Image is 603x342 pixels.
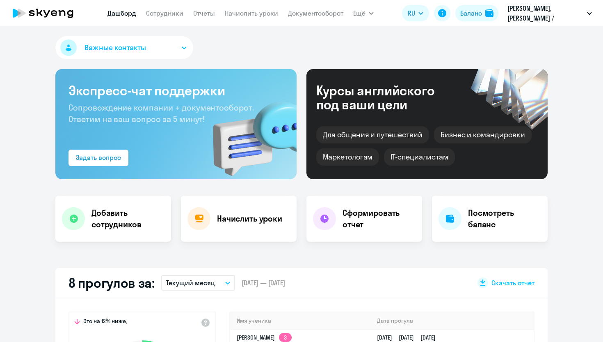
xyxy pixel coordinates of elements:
[485,9,493,17] img: balance
[237,334,292,341] a: [PERSON_NAME]3
[69,150,128,166] button: Задать вопрос
[146,9,183,17] a: Сотрудники
[230,312,370,329] th: Имя ученика
[455,5,498,21] button: Балансbalance
[217,213,282,224] h4: Начислить уроки
[166,278,215,288] p: Текущий месяц
[76,153,121,162] div: Задать вопрос
[279,333,292,342] app-skyeng-badge: 3
[384,148,455,166] div: IT-специалистам
[316,148,379,166] div: Маркетологам
[107,9,136,17] a: Дашборд
[85,42,146,53] span: Важные контакты
[491,278,534,287] span: Скачать отчет
[288,9,343,17] a: Документооборот
[55,36,193,59] button: Важные контакты
[69,82,283,99] h3: Экспресс-чат поддержки
[193,9,215,17] a: Отчеты
[377,334,442,341] a: [DATE][DATE][DATE]
[225,9,278,17] a: Начислить уроки
[69,102,254,124] span: Сопровождение компании + документооборот. Ответим на ваш вопрос за 5 минут!
[353,5,374,21] button: Ещё
[83,317,127,327] span: Это на 12% ниже,
[460,8,482,18] div: Баланс
[343,207,416,230] h4: Сформировать отчет
[69,275,155,291] h2: 8 прогулов за:
[353,8,365,18] span: Ещё
[468,207,541,230] h4: Посмотреть баланс
[91,207,164,230] h4: Добавить сотрудников
[242,278,285,287] span: [DATE] — [DATE]
[402,5,429,21] button: RU
[316,83,457,111] div: Курсы английского под ваши цели
[408,8,415,18] span: RU
[507,3,584,23] p: [PERSON_NAME], [PERSON_NAME] / YouHodler
[161,275,235,291] button: Текущий месяц
[316,126,429,143] div: Для общения и путешествий
[434,126,532,143] div: Бизнес и командировки
[503,3,596,23] button: [PERSON_NAME], [PERSON_NAME] / YouHodler
[201,87,297,179] img: bg-img
[370,312,534,329] th: Дата прогула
